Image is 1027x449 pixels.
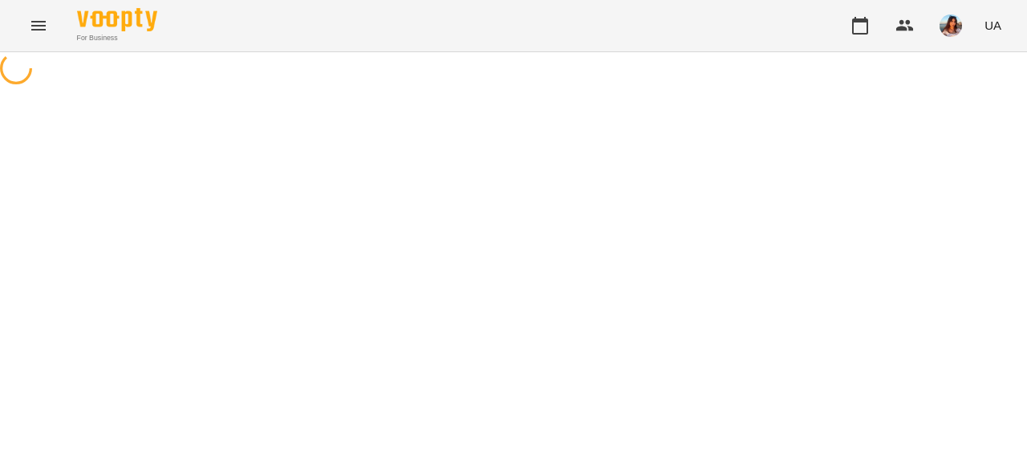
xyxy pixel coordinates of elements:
[77,8,157,31] img: Voopty Logo
[77,33,157,43] span: For Business
[978,10,1008,40] button: UA
[984,17,1001,34] span: UA
[940,14,962,37] img: f52eb29bec7ed251b61d9497b14fac82.jpg
[19,6,58,45] button: Menu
